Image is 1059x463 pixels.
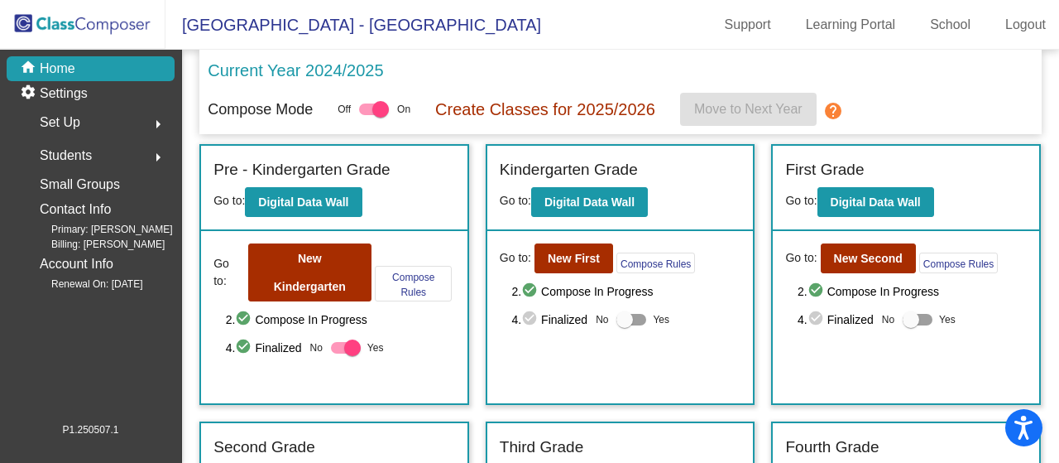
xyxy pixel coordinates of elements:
[258,195,348,209] b: Digital Data Wall
[798,310,874,330] span: 4. Finalized
[208,99,313,121] p: Compose Mode
[653,310,669,330] span: Yes
[785,194,817,207] span: Go to:
[397,102,410,117] span: On
[165,12,541,38] span: [GEOGRAPHIC_DATA] - [GEOGRAPHIC_DATA]
[274,252,346,293] b: New Kindergarten
[831,195,921,209] b: Digital Data Wall
[807,282,827,301] mat-icon: check_circle
[40,84,88,104] p: Settings
[213,194,245,207] span: Go to:
[248,244,371,301] button: New Kindergarten
[20,59,40,79] mat-icon: home
[882,312,894,327] span: No
[235,310,255,330] mat-icon: check_circle
[616,253,695,273] button: Compose Rules
[534,244,613,273] button: New First
[596,312,608,327] span: No
[785,436,879,460] label: Fourth Grade
[213,255,244,290] span: Go to:
[798,282,1027,301] span: 2. Compose In Progress
[25,237,165,252] span: Billing: [PERSON_NAME]
[694,102,803,116] span: Move to Next Year
[148,147,168,167] mat-icon: arrow_right
[208,58,383,83] p: Current Year 2024/2025
[919,253,998,273] button: Compose Rules
[40,253,113,276] p: Account Info
[310,340,323,355] span: No
[548,252,600,265] b: New First
[235,338,255,358] mat-icon: check_circle
[213,436,315,460] label: Second Grade
[817,187,934,217] button: Digital Data Wall
[226,310,455,330] span: 2. Compose In Progress
[823,101,843,121] mat-icon: help
[25,277,142,292] span: Renewal On: [DATE]
[245,187,362,217] button: Digital Data Wall
[793,12,909,38] a: Learning Portal
[500,249,531,267] span: Go to:
[939,310,956,330] span: Yes
[785,249,817,267] span: Go to:
[213,158,390,182] label: Pre - Kindergarten Grade
[148,114,168,134] mat-icon: arrow_right
[807,310,827,330] mat-icon: check_circle
[20,84,40,104] mat-icon: settings
[785,158,864,182] label: First Grade
[680,93,817,126] button: Move to Next Year
[500,194,531,207] span: Go to:
[40,144,92,167] span: Students
[40,111,80,134] span: Set Up
[500,436,583,460] label: Third Grade
[226,338,302,358] span: 4. Finalized
[375,266,452,301] button: Compose Rules
[435,97,655,122] p: Create Classes for 2025/2026
[992,12,1059,38] a: Logout
[25,222,173,237] span: Primary: [PERSON_NAME]
[531,187,648,217] button: Digital Data Wall
[521,282,541,301] mat-icon: check_circle
[544,195,635,209] b: Digital Data Wall
[511,310,587,330] span: 4. Finalized
[521,310,541,330] mat-icon: check_circle
[40,59,75,79] p: Home
[338,102,351,117] span: Off
[500,158,638,182] label: Kindergarten Grade
[511,282,740,301] span: 2. Compose In Progress
[834,252,903,265] b: New Second
[367,338,384,358] span: Yes
[917,12,984,38] a: School
[40,198,111,221] p: Contact Info
[712,12,784,38] a: Support
[821,244,916,273] button: New Second
[40,173,120,196] p: Small Groups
